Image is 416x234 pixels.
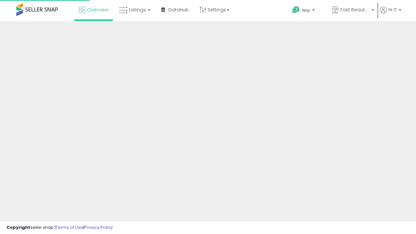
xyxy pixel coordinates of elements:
[129,6,146,13] span: Listings
[302,7,310,13] span: Help
[6,224,30,230] strong: Copyright
[380,6,401,21] a: Hi IT
[388,6,397,13] span: Hi IT
[56,224,83,230] a: Terms of Use
[340,6,370,13] span: Fast Beauty ([GEOGRAPHIC_DATA])
[287,1,326,21] a: Help
[6,225,113,231] div: seller snap | |
[292,6,300,14] i: Get Help
[168,6,189,13] span: DataHub
[87,6,108,13] span: Overview
[84,224,113,230] a: Privacy Policy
